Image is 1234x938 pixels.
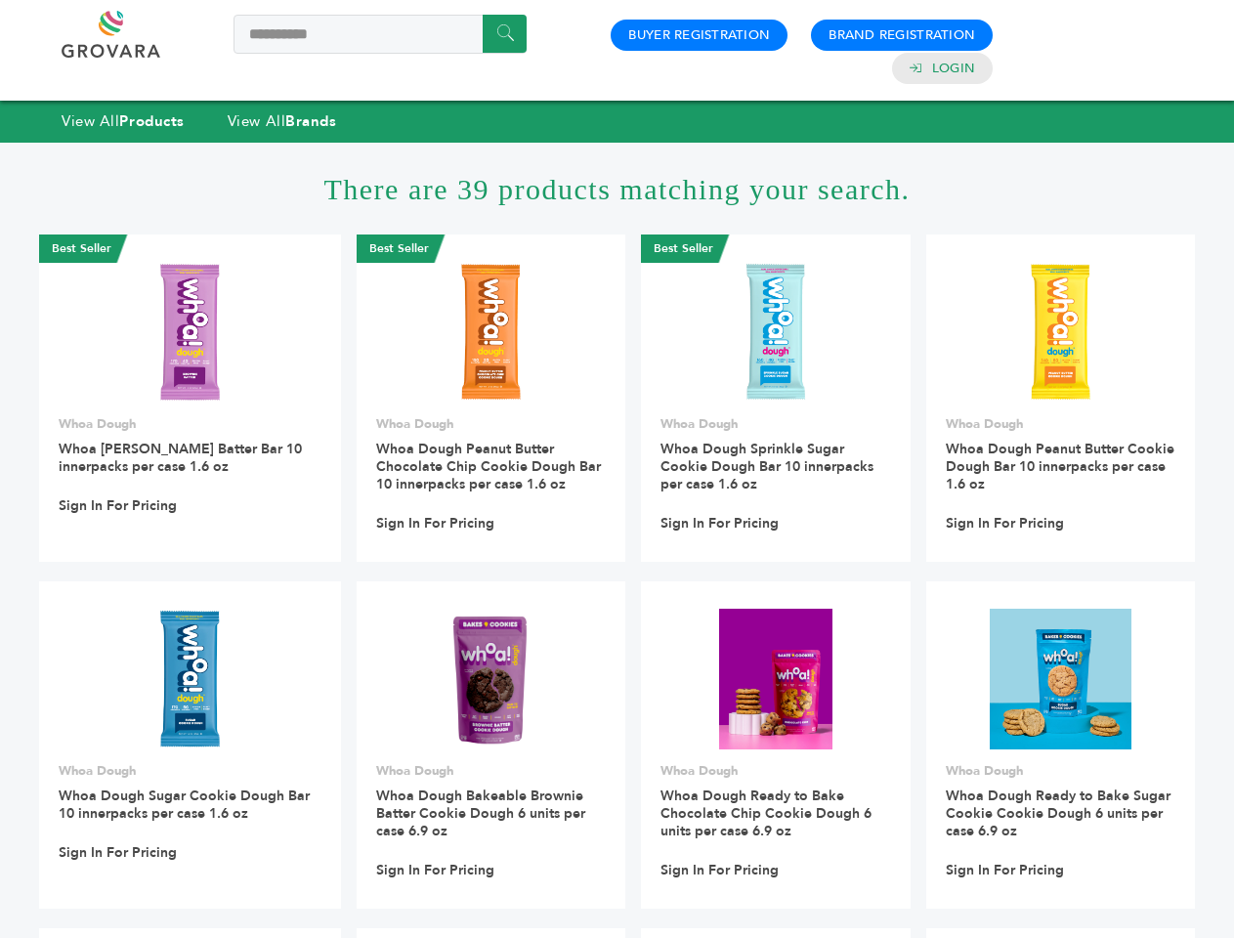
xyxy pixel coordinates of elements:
[990,609,1131,750] img: Whoa Dough Ready to Bake Sugar Cookie Cookie Dough 6 units per case 6.9 oz
[719,609,832,749] img: Whoa Dough Ready to Bake Chocolate Chip Cookie Dough 6 units per case 6.9 oz
[376,762,607,780] p: Whoa Dough
[660,440,873,493] a: Whoa Dough Sprinkle Sugar Cookie Dough Bar 10 innerpacks per case 1.6 oz
[59,415,321,433] p: Whoa Dough
[119,262,261,404] img: Whoa Dough Brownie Batter Bar 10 innerpacks per case 1.6 oz
[990,262,1131,404] img: Whoa Dough Peanut Butter Cookie Dough Bar 10 innerpacks per case 1.6 oz
[59,787,310,823] a: Whoa Dough Sugar Cookie Dough Bar 10 innerpacks per case 1.6 oz
[285,111,336,131] strong: Brands
[59,440,302,476] a: Whoa [PERSON_NAME] Batter Bar 10 innerpacks per case 1.6 oz
[660,862,779,879] a: Sign In For Pricing
[228,111,337,131] a: View AllBrands
[829,26,975,44] a: Brand Registration
[59,497,177,515] a: Sign In For Pricing
[376,787,585,840] a: Whoa Dough Bakeable Brownie Batter Cookie Dough 6 units per case 6.9 oz
[119,609,261,750] img: Whoa Dough Sugar Cookie Dough Bar 10 innerpacks per case 1.6 oz
[946,515,1064,533] a: Sign In For Pricing
[234,15,527,54] input: Search a product or brand...
[376,440,601,493] a: Whoa Dough Peanut Butter Chocolate Chip Cookie Dough Bar 10 innerpacks per case 1.6 oz
[660,515,779,533] a: Sign In For Pricing
[946,440,1174,493] a: Whoa Dough Peanut Butter Cookie Dough Bar 10 innerpacks per case 1.6 oz
[946,415,1176,433] p: Whoa Dough
[62,111,185,131] a: View AllProducts
[376,862,494,879] a: Sign In For Pricing
[59,844,177,862] a: Sign In For Pricing
[119,111,184,131] strong: Products
[946,787,1170,840] a: Whoa Dough Ready to Bake Sugar Cookie Cookie Dough 6 units per case 6.9 oz
[946,862,1064,879] a: Sign In For Pricing
[660,415,891,433] p: Whoa Dough
[444,609,537,749] img: Whoa Dough Bakeable Brownie Batter Cookie Dough 6 units per case 6.9 oz
[660,787,872,840] a: Whoa Dough Ready to Bake Chocolate Chip Cookie Dough 6 units per case 6.9 oz
[59,762,321,780] p: Whoa Dough
[660,762,891,780] p: Whoa Dough
[376,515,494,533] a: Sign In For Pricing
[946,762,1176,780] p: Whoa Dough
[628,26,770,44] a: Buyer Registration
[376,415,607,433] p: Whoa Dough
[705,262,847,404] img: Whoa Dough Sprinkle Sugar Cookie Dough Bar 10 innerpacks per case 1.6 oz
[932,60,975,77] a: Login
[420,262,562,404] img: Whoa Dough Peanut Butter Chocolate Chip Cookie Dough Bar 10 innerpacks per case 1.6 oz
[39,143,1195,234] h1: There are 39 products matching your search.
